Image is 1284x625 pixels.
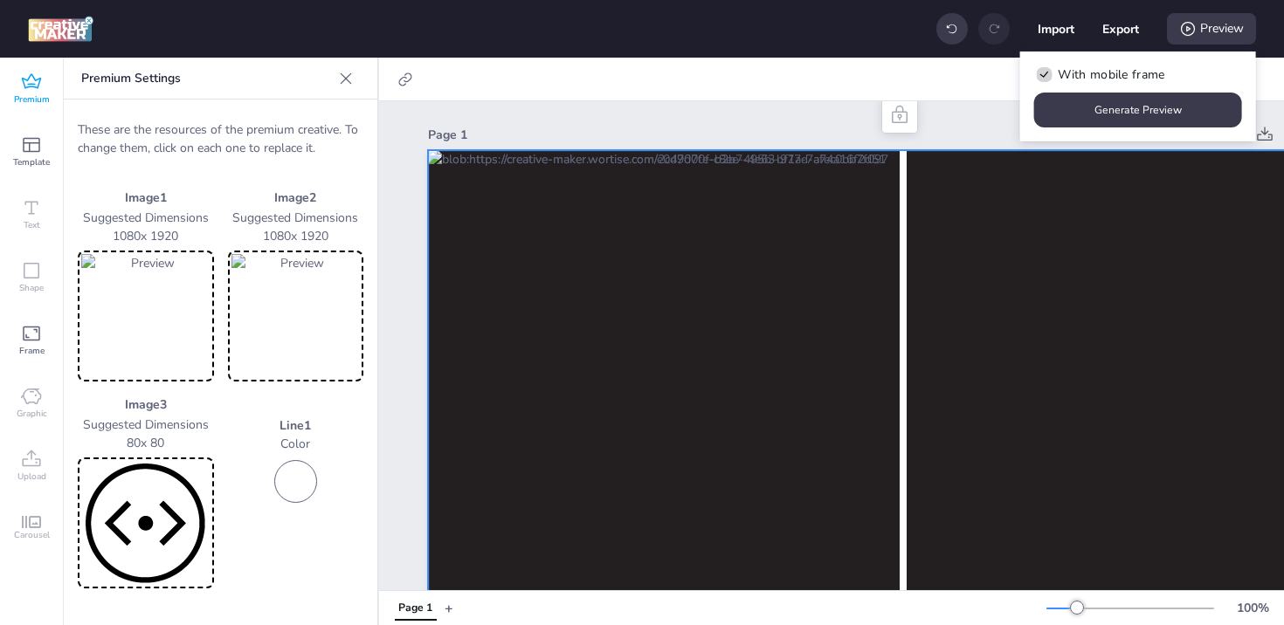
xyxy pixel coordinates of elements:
button: Import [1038,10,1074,47]
button: + [445,593,453,623]
span: Text [24,218,40,232]
div: Page 1 [398,601,432,616]
div: Tabs [386,593,445,623]
span: Graphic [17,407,47,421]
img: Preview [81,254,211,378]
p: Suggested Dimensions [78,209,214,227]
span: Frame [19,344,45,358]
img: Preview [81,461,211,585]
span: Upload [17,470,46,484]
span: With mobile frame [1058,65,1164,84]
p: Line 1 [228,416,364,435]
p: Image 3 [78,395,214,414]
img: Preview [231,254,361,378]
p: Suggested Dimensions [78,416,214,434]
div: Preview [1167,13,1256,45]
p: Premium Settings [81,58,332,100]
button: Export [1102,10,1139,47]
p: Image 1 [78,189,214,207]
img: logo Creative Maker [28,16,93,42]
span: Carousel [14,528,50,542]
span: Shape [19,281,44,295]
p: Image 2 [228,189,364,207]
p: 1080 x 1920 [228,227,364,245]
span: Template [13,155,50,169]
span: Premium [14,93,50,106]
p: Color [228,435,364,453]
p: 1080 x 1920 [78,227,214,245]
p: Suggested Dimensions [228,209,364,227]
div: Page 1 [428,126,1214,144]
div: 100 % [1232,599,1274,617]
button: Generate Preview [1034,93,1242,127]
p: These are the resources of the premium creative. To change them, click on each one to replace it. [78,120,363,157]
p: 80 x 80 [78,434,214,452]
